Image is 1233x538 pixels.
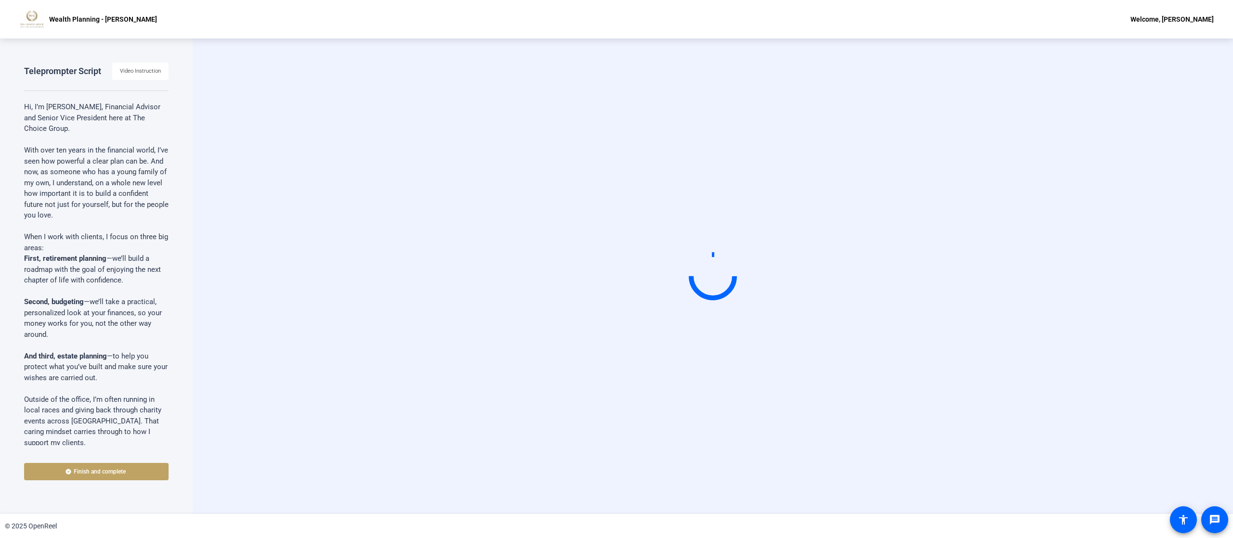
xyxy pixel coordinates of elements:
p: —to help you protect what you’ve built and make sure your wishes are carried out. [24,351,169,384]
button: Finish and complete [24,463,169,480]
span: Finish and complete [74,468,126,475]
p: Hi, I’m [PERSON_NAME], Financial Advisor and Senior Vice President here at The Choice Group. [24,102,169,134]
button: Video Instruction [112,63,169,80]
img: OpenReel logo [19,10,44,29]
mat-icon: accessibility [1178,514,1189,525]
p: When I work with clients, I focus on three big areas: [24,231,169,253]
div: Teleprompter Script [24,65,101,77]
p: Wealth Planning - [PERSON_NAME] [49,13,157,25]
strong: And third, estate planning [24,352,107,360]
strong: First, retirement planning [24,254,106,263]
div: © 2025 OpenReel [5,521,57,531]
p: —we’ll build a roadmap with the goal of enjoying the next chapter of life with confidence. [24,253,169,286]
p: —we’ll take a practical, personalized look at your finances, so your money works for you, not the... [24,296,169,340]
strong: Second, budgeting [24,297,84,306]
p: Outside of the office, I’m often running in local races and giving back through charity events ac... [24,394,169,448]
mat-icon: message [1209,514,1220,525]
div: Welcome, [PERSON_NAME] [1130,13,1214,25]
span: Video Instruction [120,64,161,78]
p: With over ten years in the financial world, I’ve seen how powerful a clear plan can be. And now, ... [24,145,169,221]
